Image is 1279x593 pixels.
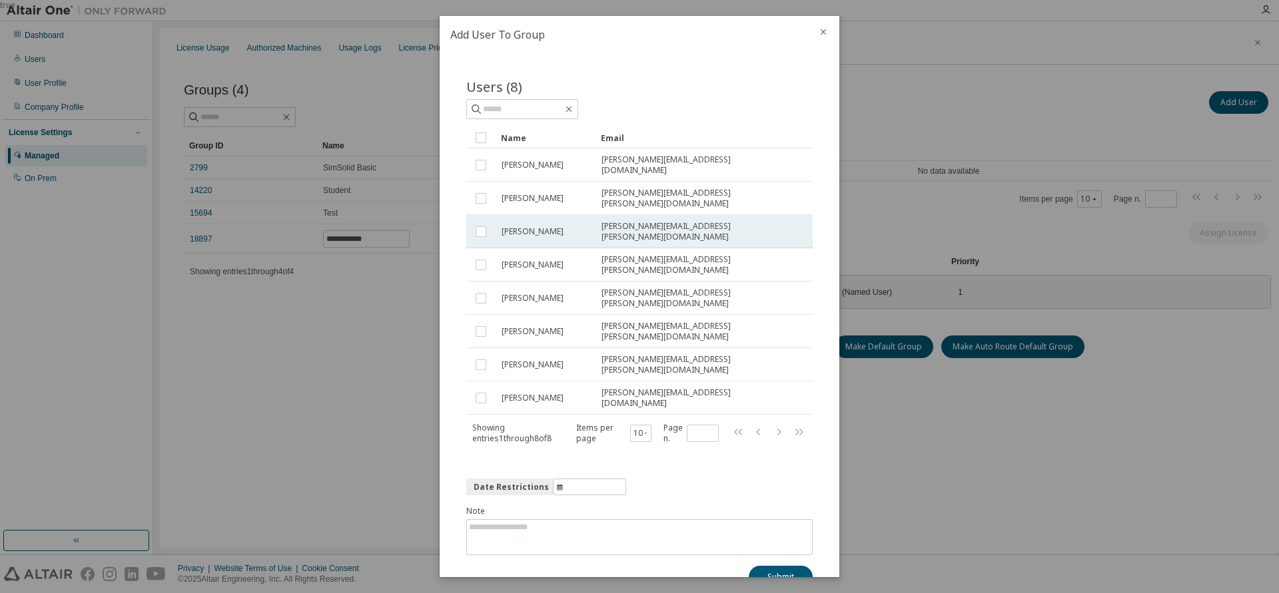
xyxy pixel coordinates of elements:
button: 10 [634,428,649,439]
span: [PERSON_NAME] [502,260,564,270]
button: close [818,27,829,37]
button: information [466,479,626,495]
span: Users (8) [466,77,522,96]
label: Note [466,506,813,516]
span: [PERSON_NAME][EMAIL_ADDRESS][PERSON_NAME][DOMAIN_NAME] [602,321,789,342]
h2: Add User To Group [440,16,807,53]
span: [PERSON_NAME][EMAIL_ADDRESS][PERSON_NAME][DOMAIN_NAME] [602,354,789,375]
span: [PERSON_NAME][EMAIL_ADDRESS][DOMAIN_NAME] [602,387,789,409]
span: [PERSON_NAME] [502,393,564,403]
div: Name [501,127,590,148]
span: Date Restrictions [474,482,549,493]
span: [PERSON_NAME] [502,359,564,370]
span: Page n. [663,423,719,444]
span: [PERSON_NAME] [502,160,564,170]
span: [PERSON_NAME] [502,326,564,337]
span: Showing entries 1 through 8 of 8 [472,422,552,444]
span: [PERSON_NAME][EMAIL_ADDRESS][PERSON_NAME][DOMAIN_NAME] [602,288,789,309]
span: [PERSON_NAME] [502,193,564,204]
span: [PERSON_NAME] [502,226,564,237]
span: [PERSON_NAME] [502,293,564,303]
span: Items per page [576,423,651,444]
div: Email [601,127,790,148]
span: [PERSON_NAME][EMAIL_ADDRESS][PERSON_NAME][DOMAIN_NAME] [602,254,789,276]
span: [PERSON_NAME][EMAIL_ADDRESS][PERSON_NAME][DOMAIN_NAME] [602,188,789,209]
span: [PERSON_NAME][EMAIL_ADDRESS][PERSON_NAME][DOMAIN_NAME] [602,221,789,242]
button: Submit [749,566,813,588]
span: [PERSON_NAME][EMAIL_ADDRESS][DOMAIN_NAME] [602,154,789,176]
